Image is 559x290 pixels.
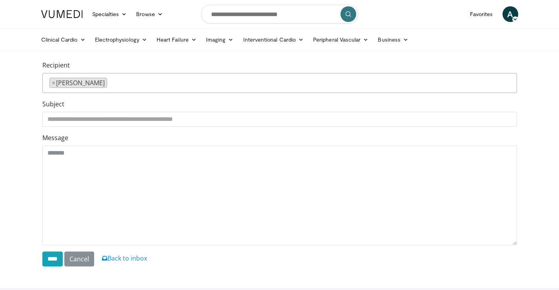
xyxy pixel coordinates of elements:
[131,6,168,22] a: Browse
[503,6,518,22] a: A
[42,133,68,142] label: Message
[64,252,94,266] a: Cancel
[102,254,147,263] a: Back to inbox
[201,32,239,47] a: Imaging
[308,32,373,47] a: Peripheral Vascular
[87,6,132,22] a: Specialties
[152,32,201,47] a: Heart Failure
[42,60,70,70] label: Recipient
[465,6,498,22] a: Favorites
[239,32,309,47] a: Interventional Cardio
[41,10,83,18] img: VuMedi Logo
[201,5,358,24] input: Search topics, interventions
[90,32,152,47] a: Electrophysiology
[373,32,413,47] a: Business
[52,78,55,88] span: ×
[49,78,107,88] li: Michelle O'Donoghue
[36,32,90,47] a: Clinical Cardio
[42,99,64,109] label: Subject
